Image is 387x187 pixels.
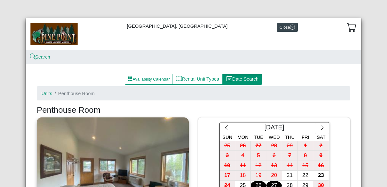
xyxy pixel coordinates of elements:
[282,151,298,161] button: 7
[220,161,235,171] button: 10
[266,141,282,151] button: 28
[235,171,251,181] button: 18
[266,161,282,171] button: 13
[313,161,329,171] button: 16
[269,134,280,140] span: Wed
[298,141,313,151] div: 1
[266,171,282,181] button: 20
[282,141,297,151] div: 29
[317,134,325,140] span: Sat
[313,141,329,151] button: 2
[226,76,232,82] svg: calendar date
[26,18,361,50] div: [GEOGRAPHIC_DATA], [GEOGRAPHIC_DATA]
[298,161,313,171] div: 15
[235,161,251,171] div: 11
[347,23,357,32] svg: cart
[30,23,78,45] img: b144ff98-a7e1-49bd-98da-e9ae77355310.jpg
[266,141,282,151] div: 28
[282,151,297,161] div: 7
[251,141,266,151] button: 27
[235,141,251,151] button: 26
[285,134,295,140] span: Thu
[220,141,235,151] div: 25
[298,151,313,161] button: 8
[128,76,133,81] svg: grid3x3 gap fill
[58,91,95,96] span: Penthouse Room
[298,161,313,171] button: 15
[172,74,223,85] button: bookRental Unit Types
[220,171,235,181] button: 17
[222,134,232,140] span: Sun
[30,54,35,59] svg: search
[290,25,295,30] svg: x circle
[235,161,251,171] button: 11
[282,171,297,180] div: 21
[125,74,172,85] button: grid3x3 gap fillAvailability Calendar
[282,171,298,181] button: 21
[237,134,248,140] span: Mon
[251,161,266,171] button: 12
[282,161,298,171] button: 14
[313,161,329,171] div: 16
[282,161,297,171] div: 14
[298,141,313,151] button: 1
[313,171,329,180] div: 23
[313,151,329,161] button: 9
[222,74,262,85] button: calendar dateDate Search
[313,141,329,151] div: 2
[282,141,298,151] button: 29
[313,151,329,161] div: 9
[37,105,350,115] h3: Penthouse Room
[220,161,235,171] div: 10
[235,151,251,161] button: 4
[251,151,266,161] button: 5
[233,122,315,134] div: [DATE]
[251,161,266,171] div: 12
[266,151,282,161] button: 6
[176,76,182,82] svg: book
[254,134,263,140] span: Tue
[266,161,282,171] div: 13
[220,141,235,151] button: 25
[277,23,298,32] button: Closex circle
[235,141,251,151] div: 26
[220,151,235,161] button: 3
[30,54,50,59] a: searchSearch
[223,125,229,131] svg: chevron left
[220,122,233,134] button: chevron left
[313,171,329,181] button: 23
[302,134,309,140] span: Fri
[319,125,325,131] svg: chevron right
[41,91,52,96] a: Units
[315,122,329,134] button: chevron right
[251,141,266,151] div: 27
[251,171,266,181] button: 19
[298,171,313,181] button: 22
